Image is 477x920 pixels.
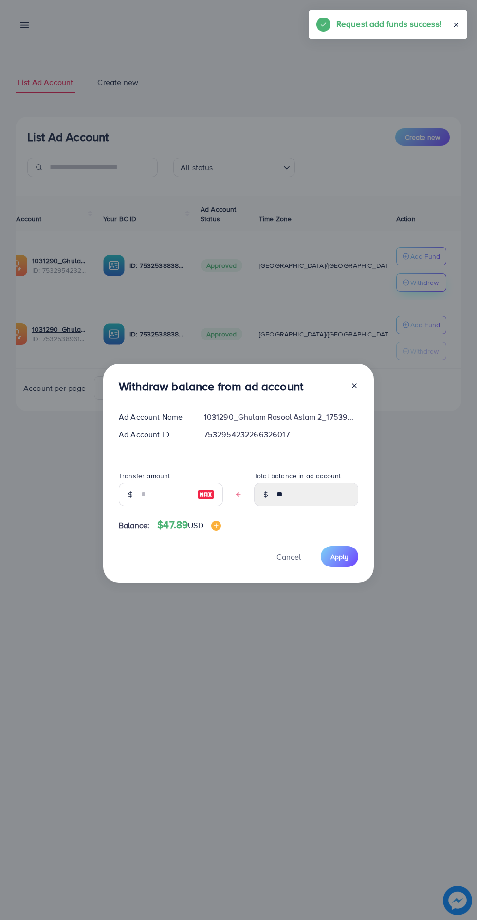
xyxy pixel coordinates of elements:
[111,429,196,440] div: Ad Account ID
[211,521,221,531] img: image
[119,520,149,531] span: Balance:
[276,551,301,562] span: Cancel
[111,411,196,423] div: Ad Account Name
[119,471,170,480] label: Transfer amount
[336,18,441,30] h5: Request add funds success!
[321,546,358,567] button: Apply
[197,489,215,500] img: image
[254,471,341,480] label: Total balance in ad account
[196,411,366,423] div: 1031290_Ghulam Rasool Aslam 2_1753902599199
[157,519,220,531] h4: $47.89
[119,379,303,393] h3: Withdraw balance from ad account
[264,546,313,567] button: Cancel
[330,552,349,562] span: Apply
[188,520,203,531] span: USD
[196,429,366,440] div: 7532954232266326017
